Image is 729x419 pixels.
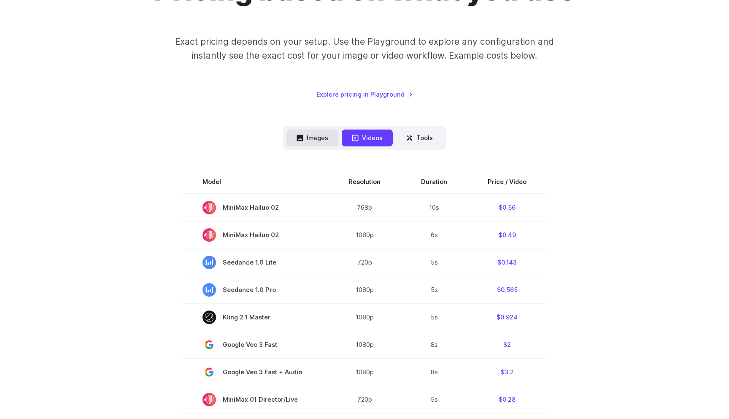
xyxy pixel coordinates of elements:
[202,256,308,269] span: Seedance 1.0 Lite
[182,170,328,194] th: Model
[401,358,467,386] td: 8s
[467,194,547,222] td: $0.56
[328,358,401,386] td: 1080p
[328,386,401,413] td: 720p
[286,130,338,146] button: Images
[202,365,308,379] span: Google Veo 3 Fast + Audio
[467,170,547,194] th: Price / Video
[467,358,547,386] td: $3.2
[467,303,547,331] td: $0.924
[202,283,308,297] span: Seedance 1.0 Pro
[401,276,467,303] td: 5s
[342,130,393,146] button: Videos
[328,276,401,303] td: 1080p
[328,194,401,222] td: 768p
[467,249,547,276] td: $0.143
[467,276,547,303] td: $0.565
[467,221,547,249] td: $0.49
[328,221,401,249] td: 1080p
[467,386,547,413] td: $0.28
[328,170,401,194] th: Resolution
[202,393,308,406] span: MiniMax 01 Director/Live
[467,331,547,358] td: $2
[396,130,443,146] button: Tools
[328,249,401,276] td: 720p
[328,303,401,331] td: 1080p
[316,89,413,99] a: Explore pricing in Playground
[202,311,308,324] span: Kling 2.1 Master
[202,338,308,351] span: Google Veo 3 Fast
[202,201,308,214] span: MiniMax Hailuo 02
[159,35,570,63] p: Exact pricing depends on your setup. Use the Playground to explore any configuration and instantl...
[401,221,467,249] td: 6s
[401,170,467,194] th: Duration
[202,228,308,242] span: MiniMax Hailuo 02
[401,194,467,222] td: 10s
[401,303,467,331] td: 5s
[401,249,467,276] td: 5s
[401,386,467,413] td: 5s
[401,331,467,358] td: 8s
[328,331,401,358] td: 1080p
